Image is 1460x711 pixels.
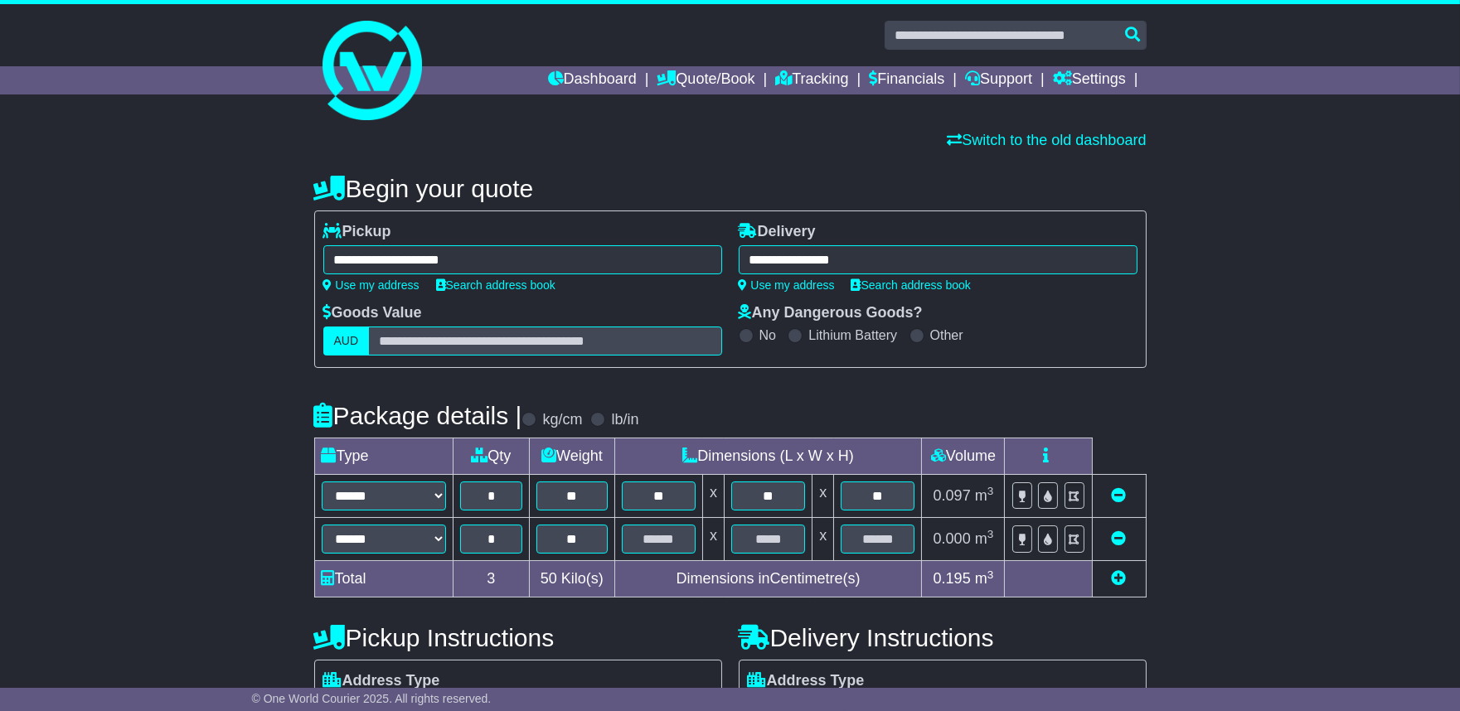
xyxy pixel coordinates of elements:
[323,223,391,241] label: Pickup
[975,487,994,504] span: m
[759,327,776,343] label: No
[975,570,994,587] span: m
[987,528,994,540] sup: 3
[314,402,522,429] h4: Package details |
[702,518,724,561] td: x
[542,411,582,429] label: kg/cm
[657,66,754,94] a: Quote/Book
[614,438,922,475] td: Dimensions (L x W x H)
[975,530,994,547] span: m
[934,570,971,587] span: 0.195
[548,66,637,94] a: Dashboard
[541,570,557,587] span: 50
[314,438,453,475] td: Type
[453,438,530,475] td: Qty
[947,132,1146,148] a: Switch to the old dashboard
[611,411,638,429] label: lb/in
[1053,66,1126,94] a: Settings
[934,530,971,547] span: 0.000
[1112,487,1127,504] a: Remove this item
[748,672,865,690] label: Address Type
[252,692,492,705] span: © One World Courier 2025. All rights reserved.
[314,561,453,597] td: Total
[314,175,1147,202] h4: Begin your quote
[323,672,440,690] label: Address Type
[934,487,971,504] span: 0.097
[530,561,615,597] td: Kilo(s)
[739,624,1147,651] h4: Delivery Instructions
[922,438,1005,475] td: Volume
[775,66,848,94] a: Tracking
[1112,530,1127,547] a: Remove this item
[987,485,994,497] sup: 3
[812,518,834,561] td: x
[323,326,370,355] label: AUD
[436,278,555,292] a: Search address book
[614,561,922,597] td: Dimensions in Centimetre(s)
[869,66,944,94] a: Financials
[530,438,615,475] td: Weight
[739,304,923,322] label: Any Dangerous Goods?
[965,66,1032,94] a: Support
[808,327,897,343] label: Lithium Battery
[930,327,963,343] label: Other
[739,278,835,292] a: Use my address
[314,624,722,651] h4: Pickup Instructions
[453,561,530,597] td: 3
[739,223,816,241] label: Delivery
[323,304,422,322] label: Goods Value
[987,568,994,581] sup: 3
[1112,570,1127,587] a: Add new item
[851,278,971,292] a: Search address book
[323,278,420,292] a: Use my address
[702,475,724,518] td: x
[812,475,834,518] td: x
